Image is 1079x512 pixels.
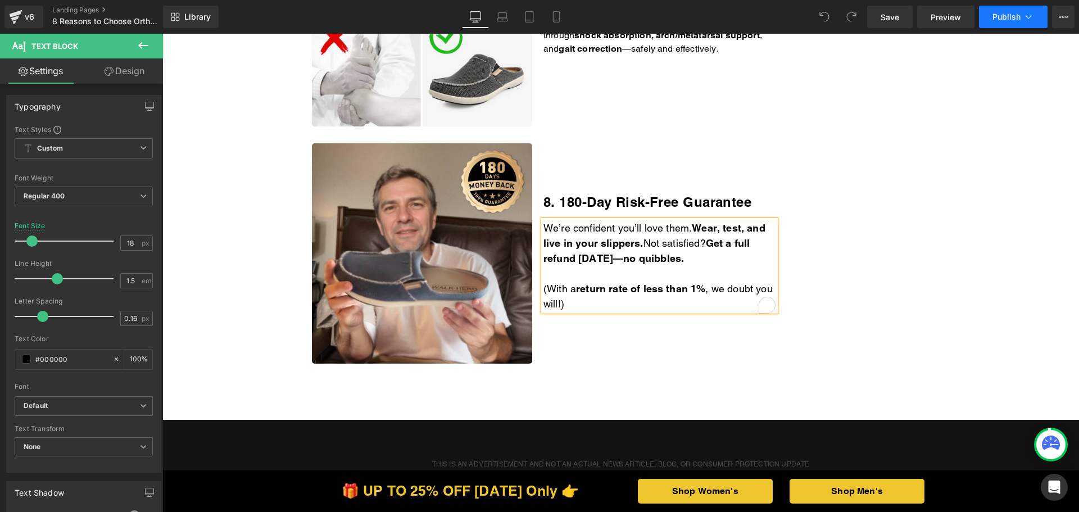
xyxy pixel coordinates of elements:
div: Text Transform [15,425,153,433]
button: Publish [979,6,1048,28]
a: Mobile [543,6,570,28]
div: Text Shadow [15,482,64,497]
span: px [142,239,151,247]
span: Text Block [31,42,78,51]
a: Design [84,58,165,84]
button: More [1052,6,1075,28]
div: Typography [15,96,61,111]
div: Font [15,383,153,391]
div: To enrich screen reader interactions, please activate Accessibility in Grammarly extension settings [381,187,613,278]
input: Color [35,353,107,365]
button: Undo [813,6,836,28]
span: 🎁 UP TO 25% OFF [DATE] Only 👉 [179,448,417,465]
span: Publish [992,12,1021,21]
p: THIS IS AN ADVERTISEMENT AND NOT AN ACTUAL NEWS ARTICLE, BLOG, OR CONSUMER PROTECTION UPDATE [130,425,787,436]
a: Landing Pages [52,6,182,15]
b: 8. 180-Day Risk-Free Guarantee [381,160,589,176]
span: Save [881,11,899,23]
div: Font Weight [15,174,153,182]
div: Letter Spacing [15,297,153,305]
a: Laptop [489,6,516,28]
div: Line Height [15,260,153,268]
iframe: To enrich screen reader interactions, please activate Accessibility in Grammarly extension settings [162,34,1079,512]
strong: return rate of less than 1% [414,249,543,261]
a: v6 [4,6,43,28]
button: Redo [840,6,863,28]
span: 8 Reasons to Choose Orthopaedic Slippers [52,17,160,26]
span: Shop Men's [669,451,720,464]
span: px [142,315,151,322]
div: v6 [22,10,37,24]
span: Library [184,12,211,22]
a: Desktop [462,6,489,28]
b: Regular 400 [24,192,65,200]
b: Custom [37,144,63,153]
div: Open Intercom Messenger [1041,474,1068,501]
a: Shop Women's [475,445,610,470]
div: Text Styles [15,125,153,134]
a: Tablet [516,6,543,28]
p: (With a , we doubt you will!) [381,247,613,278]
strong: gait correction [396,10,459,20]
a: Preview [917,6,974,28]
div: Text Color [15,335,153,343]
span: Preview [931,11,961,23]
p: We’re confident you’ll love them. Not satisfied? [381,187,613,232]
a: Shop Men's [627,445,762,470]
a: New Library [163,6,219,28]
div: Font Size [15,222,46,230]
b: None [24,442,41,451]
span: Shop Women's [510,451,576,464]
span: em [142,277,151,284]
div: % [125,350,152,369]
i: Default [24,401,48,411]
